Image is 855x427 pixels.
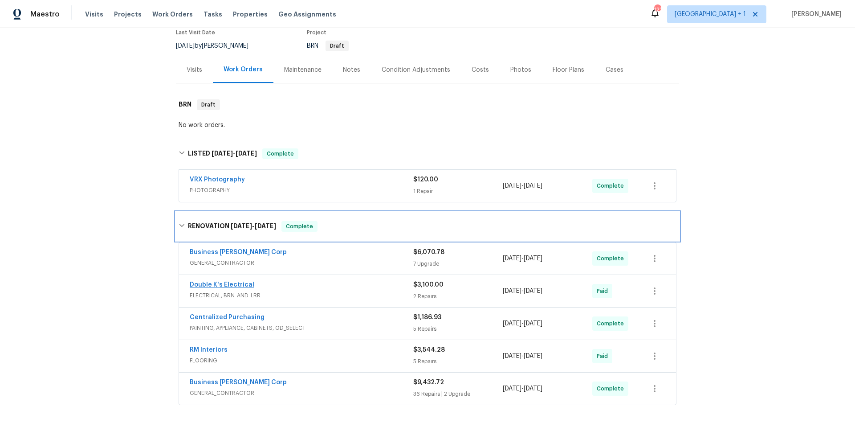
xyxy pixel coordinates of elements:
[187,66,202,74] div: Visits
[553,66,584,74] div: Floor Plans
[524,386,542,392] span: [DATE]
[190,291,413,300] span: ELECTRICAL, BRN_AND_LRR
[503,183,521,189] span: [DATE]
[503,320,521,327] span: [DATE]
[231,223,252,229] span: [DATE]
[190,259,413,267] span: GENERAL_CONTRACTOR
[413,187,503,196] div: 1 Repair
[284,66,322,74] div: Maintenance
[413,347,445,353] span: $3,544.28
[524,320,542,327] span: [DATE]
[503,384,542,393] span: -
[788,10,842,19] span: [PERSON_NAME]
[233,10,268,19] span: Properties
[524,183,542,189] span: [DATE]
[413,379,444,386] span: $9,432.72
[413,390,503,398] div: 36 Repairs | 2 Upgrade
[224,65,263,74] div: Work Orders
[190,282,254,288] a: Double K's Electrical
[307,43,349,49] span: BRN
[231,223,276,229] span: -
[278,10,336,19] span: Geo Assignments
[413,292,503,301] div: 2 Repairs
[188,148,257,159] h6: LISTED
[114,10,142,19] span: Projects
[675,10,746,19] span: [GEOGRAPHIC_DATA] + 1
[503,287,542,296] span: -
[212,150,257,156] span: -
[472,66,489,74] div: Costs
[190,379,287,386] a: Business [PERSON_NAME] Corp
[413,249,444,255] span: $6,070.78
[282,222,317,231] span: Complete
[190,324,413,333] span: PAINTING, APPLIANCE, CABINETS, OD_SELECT
[503,255,521,262] span: [DATE]
[179,99,191,110] h6: BRN
[503,181,542,190] span: -
[606,66,623,74] div: Cases
[413,259,503,268] div: 7 Upgrade
[597,254,627,263] span: Complete
[503,386,521,392] span: [DATE]
[176,212,679,241] div: RENOVATION [DATE]-[DATE]Complete
[503,352,542,361] span: -
[413,324,503,333] div: 5 Repairs
[190,314,265,320] a: Centralized Purchasing
[307,30,326,35] span: Project
[503,254,542,263] span: -
[597,384,627,393] span: Complete
[503,353,521,359] span: [DATE]
[255,223,276,229] span: [DATE]
[524,255,542,262] span: [DATE]
[654,5,660,14] div: 122
[179,121,676,130] div: No work orders.
[343,66,360,74] div: Notes
[176,90,679,119] div: BRN Draft
[190,249,287,255] a: Business [PERSON_NAME] Corp
[204,11,222,17] span: Tasks
[263,149,297,158] span: Complete
[382,66,450,74] div: Condition Adjustments
[188,221,276,232] h6: RENOVATION
[176,30,215,35] span: Last Visit Date
[190,356,413,365] span: FLOORING
[413,282,444,288] span: $3,100.00
[176,43,195,49] span: [DATE]
[176,41,259,51] div: by [PERSON_NAME]
[413,314,441,320] span: $1,186.93
[413,177,438,183] span: $120.00
[510,66,531,74] div: Photos
[597,181,627,190] span: Complete
[524,288,542,294] span: [DATE]
[597,287,611,296] span: Paid
[85,10,103,19] span: Visits
[212,150,233,156] span: [DATE]
[597,319,627,328] span: Complete
[326,43,348,49] span: Draft
[503,319,542,328] span: -
[597,352,611,361] span: Paid
[190,177,245,183] a: VRX Photography
[176,140,679,168] div: LISTED [DATE]-[DATE]Complete
[190,347,228,353] a: RM Interiors
[198,100,219,109] span: Draft
[30,10,60,19] span: Maestro
[190,389,413,398] span: GENERAL_CONTRACTOR
[152,10,193,19] span: Work Orders
[503,288,521,294] span: [DATE]
[190,186,413,195] span: PHOTOGRAPHY
[236,150,257,156] span: [DATE]
[413,357,503,366] div: 5 Repairs
[524,353,542,359] span: [DATE]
